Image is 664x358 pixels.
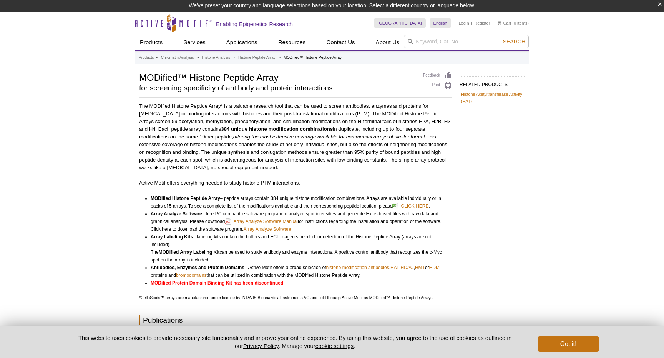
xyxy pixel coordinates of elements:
[460,76,525,90] h2: RELATED PRODUCTS
[390,264,399,271] a: HAT
[459,20,469,26] a: Login
[151,210,445,233] li: – free PC compatible software program to analyze spot intensities and generate Excel-based files ...
[498,21,501,25] img: Your Cart
[238,54,276,61] a: Histone Peptide Array
[498,18,529,28] li: (0 items)
[243,343,279,349] a: Privacy Policy
[161,54,194,61] a: Chromatin Analysis
[139,54,154,61] a: Products
[221,126,333,132] strong: 384 unique histone modification combinations
[135,35,167,50] a: Products
[404,35,529,48] input: Keyword, Cat. No.
[151,233,445,264] li: – labeling kits contain the buffers and ECL reagents needed for detection of the Histone Peptide ...
[139,85,415,92] h2: for screening specificity of antibody and protein interactions
[151,280,285,286] strong: MODified Protein Domain Binding Kit has been discontinued.
[233,55,236,60] li: »
[151,265,244,270] strong: Antibodies, Enzymes and Protein Domains
[461,91,523,105] a: Histone Acetyltransferase Activity (HAT)
[326,264,389,271] a: histone modification antibodies
[429,264,440,271] a: HDM
[151,211,202,216] strong: Array Analyze Software
[202,54,230,61] a: Histone Analysis
[159,250,220,255] strong: MODified Array Labeling Kit
[151,195,445,210] li: – peptide arrays contain 384 unique histone modification combinations. Arrays are available indiv...
[315,343,354,349] button: cookie settings
[423,71,452,80] a: Feedback
[503,38,525,45] span: Search
[471,18,472,28] li: |
[216,21,293,28] h2: Enabling Epigenetics Research
[139,295,433,300] span: *CelluSpots™ arrays are manufactured under license by INTAVIS Bioanalytical Instruments AG and so...
[139,315,452,325] h2: Publications
[151,196,220,201] strong: MODified Histone Peptide Array
[474,20,490,26] a: Register
[139,102,452,172] p: The MODified Histone Peptide Array* is a valuable research tool that can be used to screen antibo...
[498,20,511,26] a: Cart
[222,35,262,50] a: Applications
[415,264,425,271] a: HMT
[179,35,210,50] a: Services
[65,334,525,350] p: This website uses cookies to provide necessary site functionality and improve your online experie...
[538,336,599,352] button: Got it!
[401,264,414,271] a: HDAC
[430,18,451,28] a: English
[284,55,342,60] li: MODified™ Histone Peptide Array
[225,217,297,226] a: Array Analyze Software Manual
[151,234,193,240] strong: Array Labeling Kits
[374,18,426,28] a: [GEOGRAPHIC_DATA]
[156,55,158,60] li: »
[322,35,359,50] a: Contact Us
[274,35,310,50] a: Resources
[176,271,206,279] a: bromodomains
[371,35,404,50] a: About Us
[243,225,291,233] a: Array Analyze Software
[151,264,445,279] li: – Active Motif offers a broad selection of , , , or proteins and that can be utilized in combinat...
[501,38,528,45] button: Search
[392,201,428,211] a: CLICK HERE
[197,55,199,60] li: »
[139,71,415,83] h1: MODified™ Histone Peptide Array
[233,134,427,140] i: offering the most extensive coverage available for commercial arrays of similar format.
[423,82,452,90] a: Print
[139,179,452,187] p: Active Motif offers everything needed to study histone PTM interactions.
[279,55,281,60] li: »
